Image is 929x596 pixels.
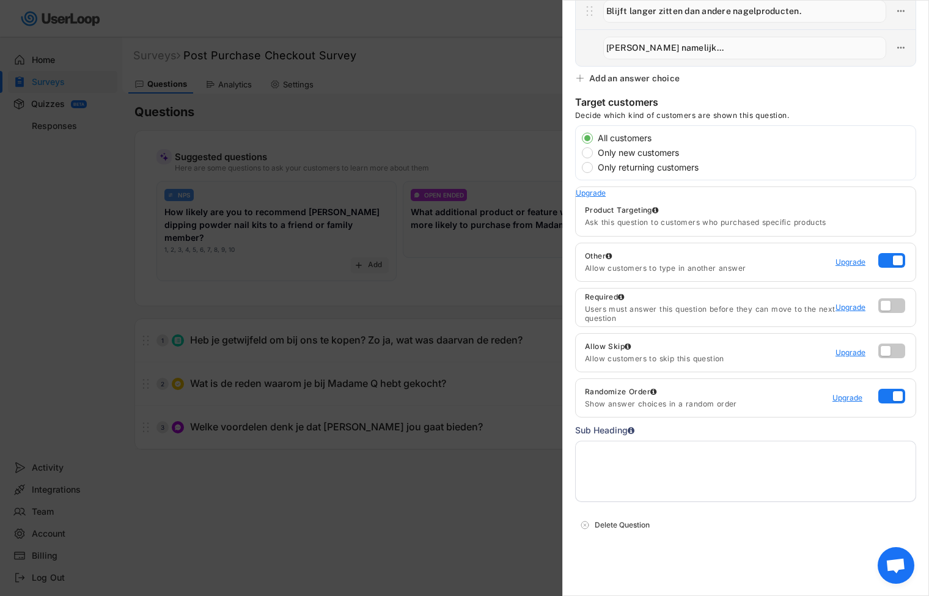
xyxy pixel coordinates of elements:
[585,354,835,364] div: Allow customers to skip this question
[585,205,916,215] div: Product Targeting
[603,37,886,59] input: Anders namelijk...
[585,218,916,227] div: Ask this question to customers who purchased specific products
[594,134,916,142] label: All customers
[585,292,625,302] div: Required
[835,349,872,356] div: Upgrade
[575,111,789,125] div: Decide which kind of customers are shown this question.
[835,256,872,268] a: Upgrade
[835,347,872,359] a: Upgrade
[575,424,634,437] div: Sub Heading
[832,394,869,402] div: Upgrade
[585,399,832,409] div: Show answer choices in a random order
[595,520,911,531] div: Delete Question
[832,392,869,404] a: Upgrade
[585,251,835,261] div: Other
[835,301,872,314] a: Upgrade
[576,189,612,197] div: Upgrade
[585,342,631,351] div: Allow Skip
[835,259,872,266] div: Upgrade
[594,149,916,157] label: Only new customers
[575,96,658,111] div: Target customers
[585,387,656,397] div: Randomize Order
[589,73,680,84] div: Add an answer choice
[576,187,612,199] a: Upgrade
[585,304,835,323] div: Users must answer this question before they can move to the next question
[594,163,916,172] label: Only returning customers
[878,547,914,584] div: Open chat
[835,304,872,311] div: Upgrade
[585,263,835,273] div: Allow customers to type in another answer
